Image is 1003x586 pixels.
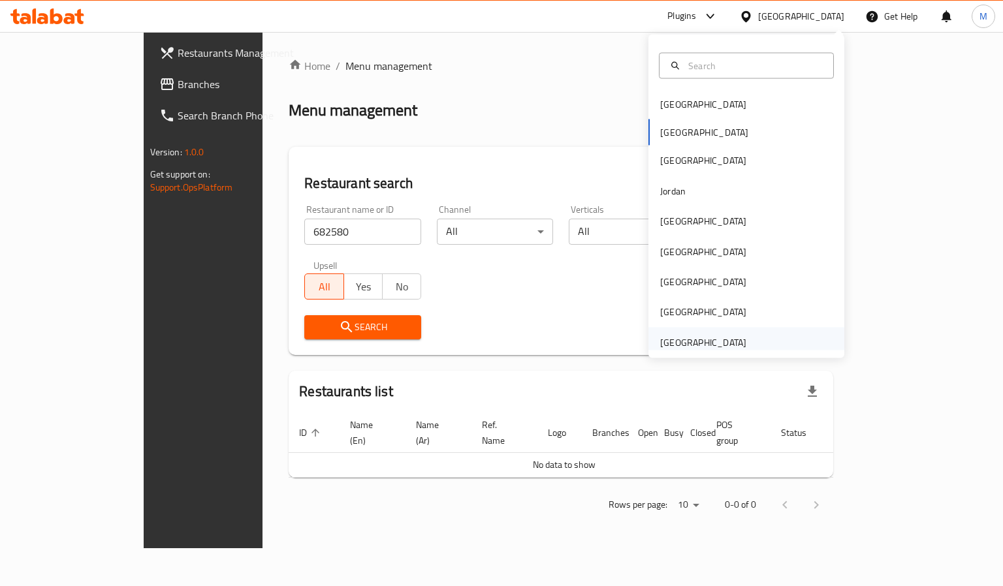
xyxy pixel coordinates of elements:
button: No [382,273,421,300]
span: POS group [716,417,755,448]
span: Menu management [345,58,432,74]
div: [GEOGRAPHIC_DATA] [660,97,746,112]
h2: Restaurants list [299,382,392,401]
span: Get support on: [150,166,210,183]
th: Busy [654,413,680,453]
span: Name (Ar) [416,417,456,448]
a: Branches [149,69,311,100]
div: Jordan [660,183,686,198]
label: Upsell [313,260,338,270]
p: Rows per page: [609,497,667,513]
button: Yes [343,273,383,300]
th: Open [628,413,654,453]
table: enhanced table [289,413,884,478]
div: [GEOGRAPHIC_DATA] [660,275,746,289]
span: Status [781,425,823,440]
th: Branches [582,413,628,453]
div: [GEOGRAPHIC_DATA] [660,305,746,319]
li: / [336,58,340,74]
span: All [310,277,338,296]
span: M [979,9,987,23]
th: Closed [680,413,706,453]
span: Search Branch Phone [178,108,301,123]
span: Search [315,319,411,335]
span: No [388,277,416,296]
input: Search [683,58,825,72]
div: All [437,219,554,245]
span: Version: [150,144,182,161]
a: Restaurants Management [149,37,311,69]
h2: Restaurant search [304,174,818,193]
span: Ref. Name [482,417,522,448]
div: [GEOGRAPHIC_DATA] [660,335,746,349]
div: [GEOGRAPHIC_DATA] [660,153,746,168]
div: Plugins [667,8,696,24]
th: Logo [537,413,582,453]
span: Branches [178,76,301,92]
span: ID [299,425,324,440]
a: Search Branch Phone [149,100,311,131]
button: Search [304,315,421,339]
nav: breadcrumb [289,58,833,74]
span: 1.0.0 [184,144,204,161]
span: Name (En) [350,417,390,448]
div: [GEOGRAPHIC_DATA] [660,214,746,228]
div: Export file [797,376,828,407]
button: All [304,273,343,300]
span: No data to show [533,456,596,473]
div: [GEOGRAPHIC_DATA] [758,9,844,23]
a: Support.OpsPlatform [150,179,233,196]
div: Rows per page: [673,495,704,515]
span: Yes [349,277,377,296]
p: 0-0 of 0 [725,497,756,513]
input: Search for restaurant name or ID.. [304,219,421,245]
div: All [569,219,686,245]
span: Restaurants Management [178,45,301,61]
div: [GEOGRAPHIC_DATA] [660,244,746,258]
h2: Menu management [289,100,417,121]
